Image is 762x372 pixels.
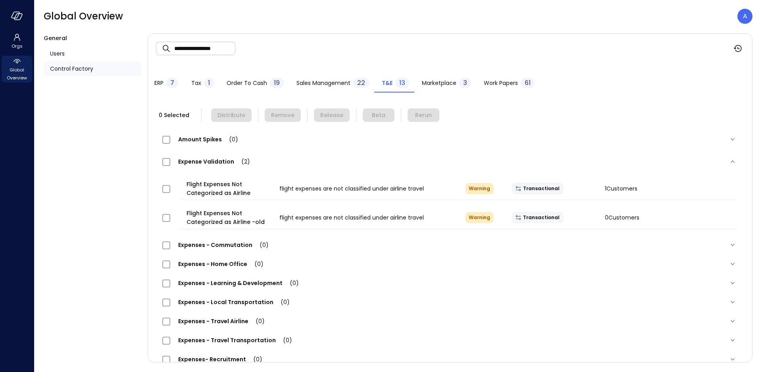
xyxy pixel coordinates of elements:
span: Expenses- Recruitment [170,355,270,363]
a: Control Factory [44,61,141,76]
span: 13 [399,78,405,87]
span: (0) [248,317,265,325]
span: Expenses - Learning & Development [170,279,307,287]
span: (0) [283,279,299,287]
span: General [44,34,67,42]
div: Expense Validation(2) [156,149,744,174]
span: Expenses - Commutation [170,241,277,249]
span: 61 [525,78,531,87]
div: Expenses - Commutation(0) [156,235,744,254]
span: Flight Expenses Not Categorized as Airline [187,180,273,197]
span: 0 Selected [156,111,192,120]
div: Amount Spikes(0) [156,130,744,149]
span: (0) [246,355,262,363]
span: ERP [154,79,164,87]
span: (0) [276,336,292,344]
span: Global Overview [44,10,123,23]
span: 1 [208,78,210,87]
div: Avi Brandwain [737,9,752,24]
div: Expenses - Learning & Development(0) [156,274,744,293]
span: (0) [222,135,238,143]
span: 7 [170,78,174,87]
span: Expenses - Home Office [170,260,271,268]
span: Orgs [12,42,23,50]
div: Expenses - Travel Transportation(0) [156,331,744,350]
span: Expenses - Travel Transportation [170,336,300,344]
span: Control Factory [50,64,93,73]
span: Expenses - Travel Airline [170,317,273,325]
span: flight expenses are not classified under airline travel [279,214,424,222]
span: (0) [252,241,269,249]
span: Order to Cash [227,79,267,87]
span: Sales Management [296,79,350,87]
div: Expenses - Local Transportation(0) [156,293,744,312]
span: (2) [234,158,250,166]
a: Users [44,46,141,61]
span: T&E [382,79,393,87]
div: Expenses - Travel Airline(0) [156,312,744,331]
span: Users [50,49,65,58]
span: (0) [273,298,290,306]
span: Work Papers [484,79,518,87]
span: flight expenses are not classified under airline travel [279,185,424,193]
span: 22 [357,78,365,87]
span: 3 [463,78,467,87]
span: Flight Expenses Not Categorized as Airline -old [187,209,273,226]
div: Expenses- Recruitment(0) [156,350,744,369]
div: Global Overview [2,56,32,83]
span: (0) [247,260,264,268]
span: Global Overview [5,66,29,82]
span: Amount Spikes [170,135,246,143]
span: Expense Validation [170,158,258,166]
span: Tax [191,79,201,87]
span: 0 Customers [605,214,639,222]
span: Expenses - Local Transportation [170,298,298,306]
span: Marketplace [422,79,456,87]
span: 19 [274,78,280,87]
p: A [743,12,747,21]
div: Orgs [2,32,32,51]
span: 1 Customers [605,185,637,193]
div: Expenses - Home Office(0) [156,254,744,274]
